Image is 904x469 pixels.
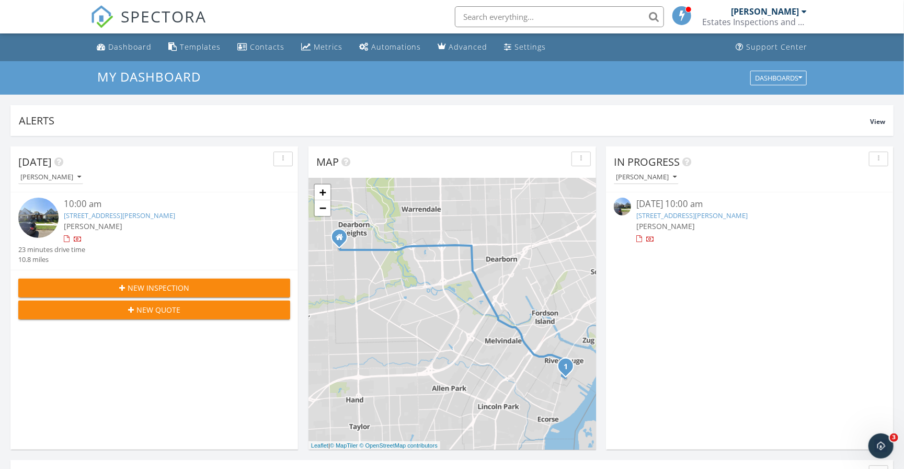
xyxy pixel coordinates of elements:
[360,442,438,449] a: © OpenStreetMap contributors
[90,14,207,36] a: SPECTORA
[250,42,284,52] div: Contacts
[164,38,225,57] a: Templates
[108,42,152,52] div: Dashboard
[18,245,85,255] div: 23 minutes drive time
[455,6,664,27] input: Search everything...
[314,42,342,52] div: Metrics
[90,5,113,28] img: The Best Home Inspection Software - Spectora
[18,255,85,265] div: 10.8 miles
[731,6,799,17] div: [PERSON_NAME]
[636,211,748,220] a: [STREET_ADDRESS][PERSON_NAME]
[18,301,290,319] button: New Quote
[64,221,122,231] span: [PERSON_NAME]
[500,38,550,57] a: Settings
[136,304,180,315] span: New Quote
[616,174,677,181] div: [PERSON_NAME]
[890,433,898,442] span: 3
[18,155,52,169] span: [DATE]
[18,198,290,265] a: 10:00 am [STREET_ADDRESS][PERSON_NAME] [PERSON_NAME] 23 minutes drive time 10.8 miles
[315,200,330,216] a: Zoom out
[750,71,807,85] button: Dashboards
[614,170,679,185] button: [PERSON_NAME]
[868,433,894,459] iframe: Intercom live chat
[330,442,358,449] a: © MapTiler
[355,38,425,57] a: Automations (Basic)
[702,17,807,27] div: Estates Inspections and Valuations
[755,74,802,82] div: Dashboards
[18,279,290,298] button: New Inspection
[339,237,346,243] div: 25036 Ford Road, Dearborn heights MI 48127
[636,198,863,211] div: [DATE] 10:00 am
[311,442,328,449] a: Leaflet
[20,174,81,181] div: [PERSON_NAME]
[97,68,201,85] span: My Dashboard
[233,38,289,57] a: Contacts
[433,38,491,57] a: Advanced
[614,198,886,244] a: [DATE] 10:00 am [STREET_ADDRESS][PERSON_NAME] [PERSON_NAME]
[371,42,421,52] div: Automations
[316,155,339,169] span: Map
[731,38,811,57] a: Support Center
[19,113,870,128] div: Alerts
[18,170,83,185] button: [PERSON_NAME]
[180,42,221,52] div: Templates
[614,155,680,169] span: In Progress
[297,38,347,57] a: Metrics
[636,221,695,231] span: [PERSON_NAME]
[128,282,189,293] span: New Inspection
[566,366,572,372] div: 50 Abbott St, River Rouge, MI 48218
[564,363,568,371] i: 1
[449,42,487,52] div: Advanced
[870,117,885,126] span: View
[746,42,807,52] div: Support Center
[514,42,546,52] div: Settings
[315,185,330,200] a: Zoom in
[614,198,631,215] img: streetview
[93,38,156,57] a: Dashboard
[18,198,59,238] img: streetview
[308,441,440,450] div: |
[64,211,175,220] a: [STREET_ADDRESS][PERSON_NAME]
[121,5,207,27] span: SPECTORA
[64,198,268,211] div: 10:00 am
